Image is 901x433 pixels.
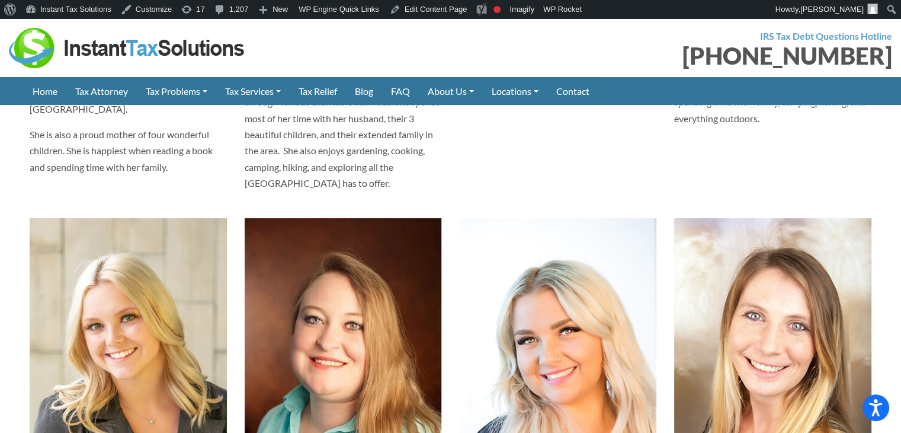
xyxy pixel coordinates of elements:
a: Tax Relief [290,77,346,105]
a: Tax Problems [137,77,216,105]
div: [PHONE_NUMBER] [460,44,893,68]
img: Instant Tax Solutions Logo [9,28,246,68]
a: Tax Services [216,77,290,105]
span: [PERSON_NAME] [800,5,864,14]
p: Born and raised in the Coeur d’Alene area, she is a proud local and loves to serve her community ... [245,62,442,191]
a: About Us [419,77,483,105]
a: Instant Tax Solutions Logo [9,41,246,52]
p: She is also a proud mother of four wonderful children. She is happiest when reading a book and sp... [30,126,227,175]
a: FAQ [382,77,419,105]
div: Focus keyphrase not set [493,6,501,13]
strong: IRS Tax Debt Questions Hotline [760,30,892,42]
a: Blog [346,77,382,105]
a: Locations [483,77,547,105]
a: Contact [547,77,598,105]
a: Tax Attorney [66,77,137,105]
a: Home [24,77,66,105]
